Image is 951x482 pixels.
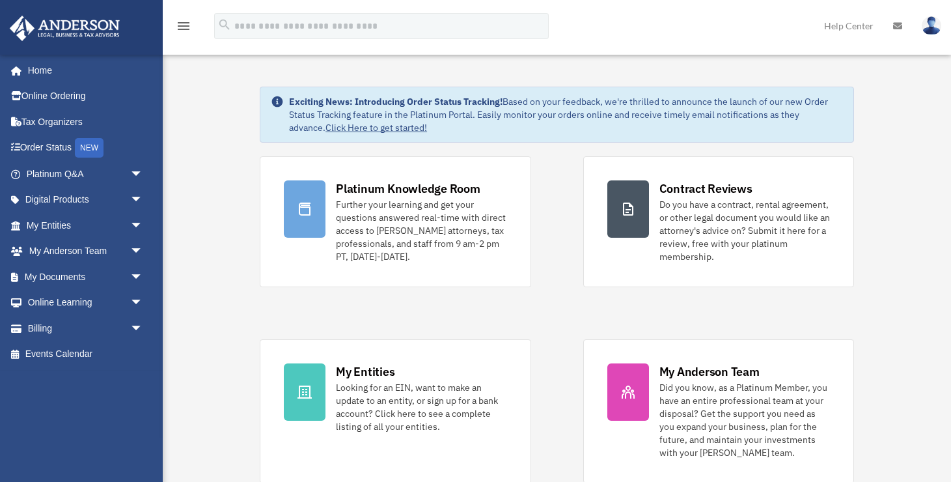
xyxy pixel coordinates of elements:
[130,238,156,265] span: arrow_drop_down
[289,95,843,134] div: Based on your feedback, we're thrilled to announce the launch of our new Order Status Tracking fe...
[9,315,163,341] a: Billingarrow_drop_down
[9,161,163,187] a: Platinum Q&Aarrow_drop_down
[130,315,156,342] span: arrow_drop_down
[9,290,163,316] a: Online Learningarrow_drop_down
[130,212,156,239] span: arrow_drop_down
[9,238,163,264] a: My Anderson Teamarrow_drop_down
[9,212,163,238] a: My Entitiesarrow_drop_down
[289,96,503,107] strong: Exciting News: Introducing Order Status Tracking!
[9,341,163,367] a: Events Calendar
[9,264,163,290] a: My Documentsarrow_drop_down
[659,198,830,263] div: Do you have a contract, rental agreement, or other legal document you would like an attorney's ad...
[336,198,506,263] div: Further your learning and get your questions answered real-time with direct access to [PERSON_NAM...
[336,381,506,433] div: Looking for an EIN, want to make an update to an entity, or sign up for a bank account? Click her...
[325,122,427,134] a: Click Here to get started!
[9,109,163,135] a: Tax Organizers
[659,381,830,459] div: Did you know, as a Platinum Member, you have an entire professional team at your disposal? Get th...
[9,187,163,213] a: Digital Productsarrow_drop_down
[659,363,760,380] div: My Anderson Team
[336,363,394,380] div: My Entities
[130,187,156,214] span: arrow_drop_down
[176,18,191,34] i: menu
[336,180,480,197] div: Platinum Knowledge Room
[260,156,531,287] a: Platinum Knowledge Room Further your learning and get your questions answered real-time with dire...
[176,23,191,34] a: menu
[9,135,163,162] a: Order StatusNEW
[9,83,163,109] a: Online Ordering
[922,16,941,35] img: User Pic
[583,156,854,287] a: Contract Reviews Do you have a contract, rental agreement, or other legal document you would like...
[75,138,103,158] div: NEW
[130,290,156,317] span: arrow_drop_down
[130,161,156,188] span: arrow_drop_down
[217,18,232,32] i: search
[6,16,124,41] img: Anderson Advisors Platinum Portal
[659,180,752,197] div: Contract Reviews
[9,57,156,83] a: Home
[130,264,156,291] span: arrow_drop_down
